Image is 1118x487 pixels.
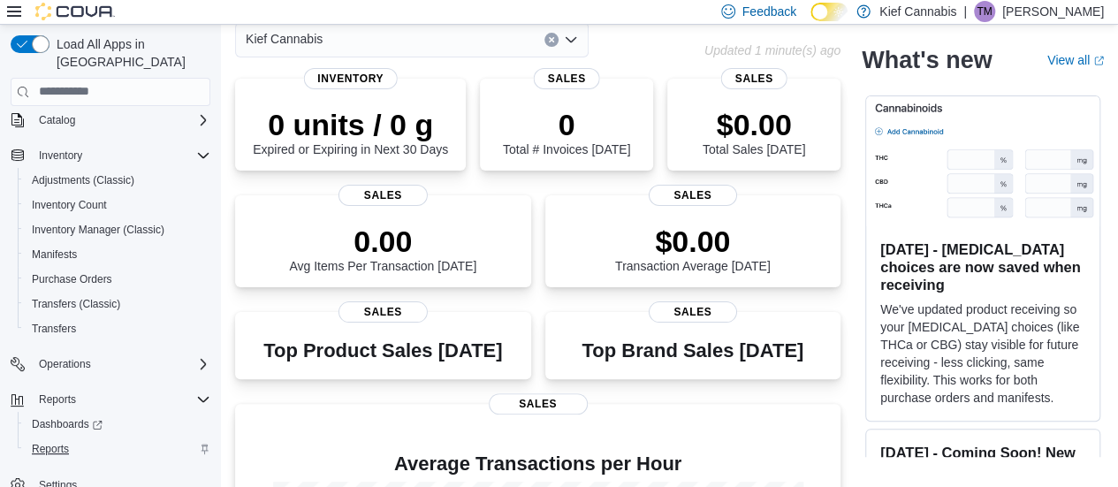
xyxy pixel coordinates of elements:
[1093,56,1104,66] svg: External link
[25,318,210,339] span: Transfers
[564,33,578,47] button: Open list of options
[18,267,217,292] button: Purchase Orders
[534,68,600,89] span: Sales
[25,244,210,265] span: Manifests
[615,224,771,273] div: Transaction Average [DATE]
[338,301,427,323] span: Sales
[25,170,141,191] a: Adjustments (Classic)
[289,224,476,259] p: 0.00
[810,3,848,21] input: Dark Mode
[32,442,69,456] span: Reports
[32,145,89,166] button: Inventory
[49,35,210,71] span: Load All Apps in [GEOGRAPHIC_DATA]
[4,352,217,377] button: Operations
[963,1,967,22] p: |
[263,340,502,361] h3: Top Product Sales [DATE]
[1047,53,1104,67] a: View allExternal link
[253,107,448,156] div: Expired or Expiring in Next 30 Days
[25,293,210,315] span: Transfers (Classic)
[25,219,171,240] a: Inventory Manager (Classic)
[32,272,112,286] span: Purchase Orders
[1002,1,1104,22] p: [PERSON_NAME]
[39,148,82,163] span: Inventory
[35,3,115,20] img: Cova
[4,143,217,168] button: Inventory
[4,387,217,412] button: Reports
[32,110,210,131] span: Catalog
[39,357,91,371] span: Operations
[721,68,787,89] span: Sales
[25,293,127,315] a: Transfers (Classic)
[25,318,83,339] a: Transfers
[32,322,76,336] span: Transfers
[25,438,210,460] span: Reports
[338,185,427,206] span: Sales
[32,297,120,311] span: Transfers (Classic)
[974,1,995,22] div: Tommy Maguire
[25,414,210,435] span: Dashboards
[303,68,398,89] span: Inventory
[249,453,826,475] h4: Average Transactions per Hour
[649,185,737,206] span: Sales
[879,1,956,22] p: Kief Cannabis
[810,21,811,22] span: Dark Mode
[32,198,107,212] span: Inventory Count
[25,414,110,435] a: Dashboards
[18,437,217,461] button: Reports
[289,224,476,273] div: Avg Items Per Transaction [DATE]
[32,145,210,166] span: Inventory
[18,217,217,242] button: Inventory Manager (Classic)
[25,244,84,265] a: Manifests
[39,392,76,407] span: Reports
[25,219,210,240] span: Inventory Manager (Classic)
[703,107,805,156] div: Total Sales [DATE]
[32,417,103,431] span: Dashboards
[503,107,630,156] div: Total # Invoices [DATE]
[32,223,164,237] span: Inventory Manager (Classic)
[32,110,82,131] button: Catalog
[704,43,840,57] p: Updated 1 minute(s) ago
[32,354,210,375] span: Operations
[25,269,210,290] span: Purchase Orders
[32,389,210,410] span: Reports
[489,393,588,415] span: Sales
[25,438,76,460] a: Reports
[18,412,217,437] a: Dashboards
[18,193,217,217] button: Inventory Count
[977,1,992,22] span: TM
[880,301,1085,407] p: We've updated product receiving so your [MEDICAL_DATA] choices (like THCa or CBG) stay visible fo...
[32,247,77,262] span: Manifests
[32,173,134,187] span: Adjustments (Classic)
[703,107,805,142] p: $0.00
[25,170,210,191] span: Adjustments (Classic)
[25,194,114,216] a: Inventory Count
[544,33,559,47] button: Clear input
[862,46,992,74] h2: What's new
[39,113,75,127] span: Catalog
[18,292,217,316] button: Transfers (Classic)
[32,389,83,410] button: Reports
[253,107,448,142] p: 0 units / 0 g
[246,28,323,49] span: Kief Cannabis
[880,240,1085,293] h3: [DATE] - [MEDICAL_DATA] choices are now saved when receiving
[32,354,98,375] button: Operations
[25,194,210,216] span: Inventory Count
[18,316,217,341] button: Transfers
[25,269,119,290] a: Purchase Orders
[503,107,630,142] p: 0
[615,224,771,259] p: $0.00
[742,3,796,20] span: Feedback
[18,168,217,193] button: Adjustments (Classic)
[582,340,803,361] h3: Top Brand Sales [DATE]
[649,301,737,323] span: Sales
[18,242,217,267] button: Manifests
[4,108,217,133] button: Catalog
